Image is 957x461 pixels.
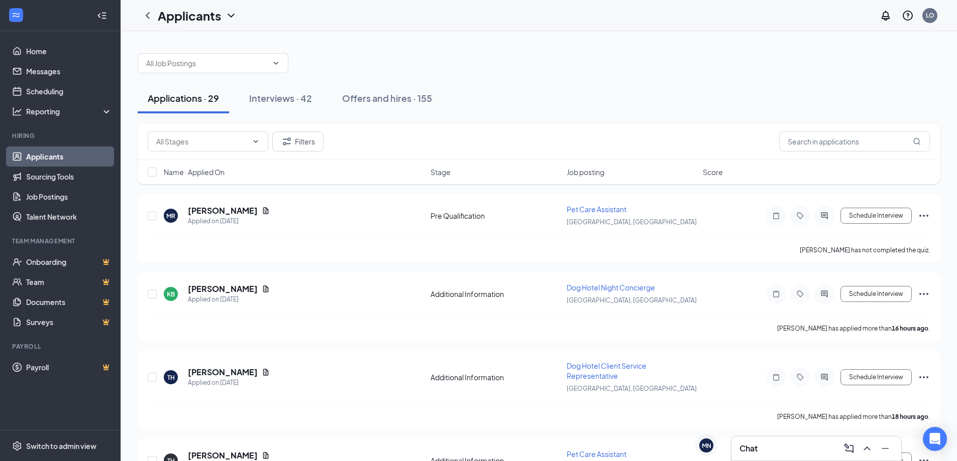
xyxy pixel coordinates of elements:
[892,413,928,420] b: 18 hours ago
[252,137,260,145] svg: ChevronDown
[26,441,96,451] div: Switch to admin view
[818,290,830,298] svg: ActiveChat
[12,106,22,116] svg: Analysis
[861,442,873,454] svg: ChevronUp
[158,7,221,24] h1: Applicants
[26,207,112,227] a: Talent Network
[26,357,112,377] a: PayrollCrown
[26,81,112,101] a: Scheduling
[26,292,112,312] a: DocumentsCrown
[12,237,110,245] div: Team Management
[777,412,930,421] p: [PERSON_NAME] has applied more than .
[26,187,112,207] a: Job Postings
[794,212,806,220] svg: Tag
[431,167,451,177] span: Stage
[97,11,107,21] svg: Collapse
[840,369,912,385] button: Schedule Interview
[880,10,892,22] svg: Notifications
[26,272,112,292] a: TeamCrown
[249,92,312,104] div: Interviews · 42
[918,210,930,222] svg: Ellipses
[567,361,647,380] span: Dog Hotel Client Service Representative
[818,212,830,220] svg: ActiveChat
[167,373,175,382] div: TH
[431,211,561,221] div: Pre Qualification
[188,367,258,378] h5: [PERSON_NAME]
[188,378,270,388] div: Applied on [DATE]
[431,289,561,299] div: Additional Information
[567,385,697,392] span: [GEOGRAPHIC_DATA], [GEOGRAPHIC_DATA]
[26,312,112,332] a: SurveysCrown
[167,290,175,298] div: KB
[818,373,830,381] svg: ActiveChat
[567,449,626,458] span: Pet Care Assistant
[877,440,893,456] button: Minimize
[156,136,248,147] input: All Stages
[272,131,324,151] button: Filter Filters
[148,92,219,104] div: Applications · 29
[26,41,112,61] a: Home
[166,212,175,220] div: MR
[26,252,112,272] a: OnboardingCrown
[703,167,723,177] span: Score
[918,288,930,300] svg: Ellipses
[926,11,934,20] div: LO
[879,442,891,454] svg: Minimize
[281,135,293,147] svg: Filter
[770,373,782,381] svg: Note
[770,212,782,220] svg: Note
[188,450,258,461] h5: [PERSON_NAME]
[913,137,921,145] svg: MagnifyingGlass
[739,443,758,454] h3: Chat
[859,440,875,456] button: ChevronUp
[26,106,113,116] div: Reporting
[794,290,806,298] svg: Tag
[431,372,561,382] div: Additional Information
[923,427,947,451] div: Open Intercom Messenger
[142,10,154,22] svg: ChevronLeft
[188,216,270,226] div: Applied on [DATE]
[262,368,270,376] svg: Document
[12,342,110,351] div: Payroll
[262,285,270,293] svg: Document
[12,131,110,140] div: Hiring
[11,10,21,20] svg: WorkstreamLogo
[794,373,806,381] svg: Tag
[840,286,912,302] button: Schedule Interview
[567,205,626,214] span: Pet Care Assistant
[188,205,258,216] h5: [PERSON_NAME]
[567,167,604,177] span: Job posting
[843,442,855,454] svg: ComposeMessage
[918,371,930,383] svg: Ellipses
[702,441,711,450] div: MN
[840,208,912,224] button: Schedule Interview
[567,296,697,304] span: [GEOGRAPHIC_DATA], [GEOGRAPHIC_DATA]
[800,246,930,254] p: [PERSON_NAME] has not completed the quiz.
[777,324,930,333] p: [PERSON_NAME] has applied more than .
[146,58,268,69] input: All Job Postings
[902,10,914,22] svg: QuestionInfo
[26,61,112,81] a: Messages
[26,146,112,167] a: Applicants
[770,290,782,298] svg: Note
[225,10,237,22] svg: ChevronDown
[342,92,432,104] div: Offers and hires · 155
[262,451,270,459] svg: Document
[567,283,655,292] span: Dog Hotel Night Concierge
[779,131,930,151] input: Search in applications
[892,325,928,332] b: 16 hours ago
[188,283,258,294] h5: [PERSON_NAME]
[567,218,697,226] span: [GEOGRAPHIC_DATA], [GEOGRAPHIC_DATA]
[262,207,270,215] svg: Document
[12,441,22,451] svg: Settings
[841,440,857,456] button: ComposeMessage
[188,294,270,304] div: Applied on [DATE]
[164,167,225,177] span: Name · Applied On
[26,167,112,187] a: Sourcing Tools
[272,59,280,67] svg: ChevronDown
